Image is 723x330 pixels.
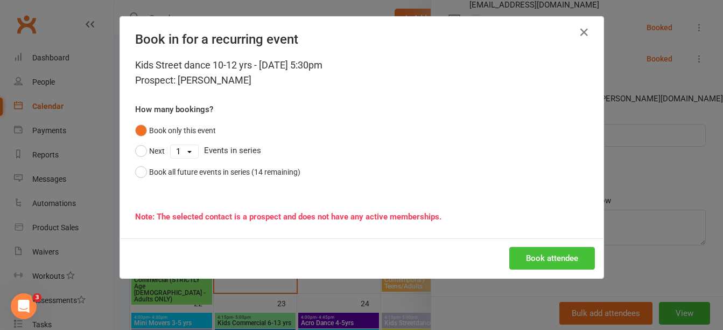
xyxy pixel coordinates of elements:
[149,166,300,178] div: Book all future events in series (14 remaining)
[509,247,595,270] button: Book attendee
[135,32,588,47] h4: Book in for a recurring event
[135,120,216,141] button: Book only this event
[135,141,588,161] div: Events in series
[135,162,300,182] button: Book all future events in series (14 remaining)
[11,293,37,319] iframe: Intercom live chat
[135,103,213,116] label: How many bookings?
[135,141,165,161] button: Next
[135,210,588,223] div: Note: The selected contact is a prospect and does not have any active memberships.
[575,24,593,41] button: Close
[135,58,588,88] div: Kids Street dance 10-12 yrs - [DATE] 5:30pm Prospect: [PERSON_NAME]
[33,293,41,302] span: 3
